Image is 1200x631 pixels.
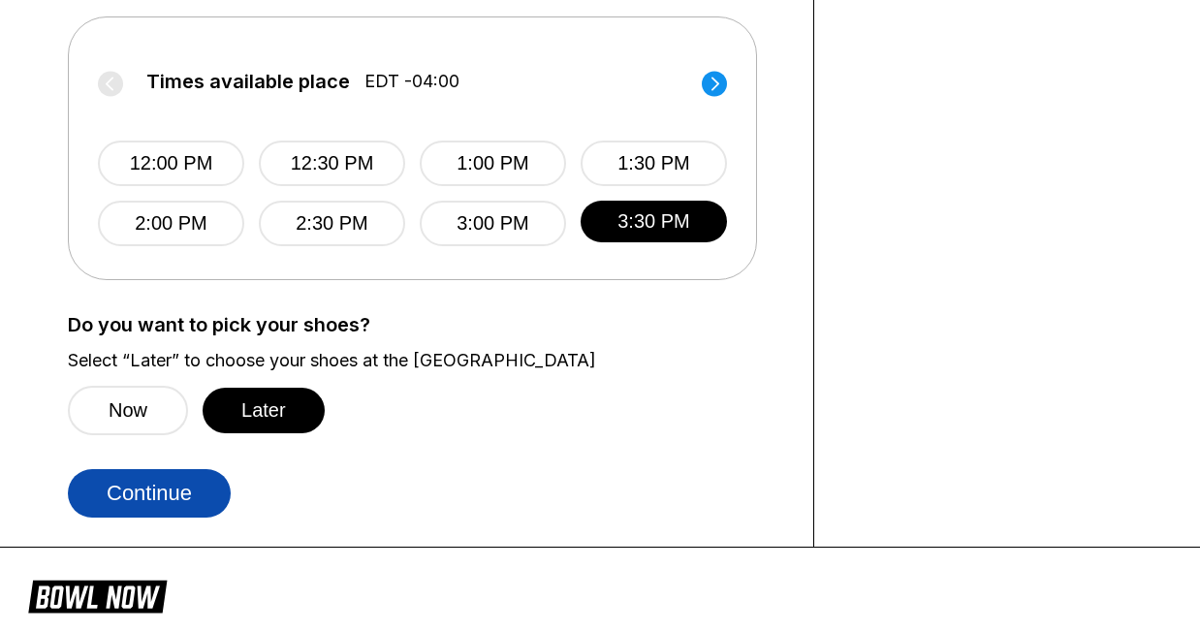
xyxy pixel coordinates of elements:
button: Later [203,388,325,433]
button: Continue [68,469,231,518]
button: 2:30 PM [259,201,405,246]
span: Times available place [146,71,350,92]
button: 2:00 PM [98,201,244,246]
button: 1:30 PM [581,141,727,186]
label: Do you want to pick your shoes? [68,314,784,335]
button: 12:00 PM [98,141,244,186]
span: EDT -04:00 [364,71,459,92]
label: Select “Later” to choose your shoes at the [GEOGRAPHIC_DATA] [68,350,784,371]
button: Now [68,386,188,435]
button: 1:00 PM [420,141,566,186]
button: 12:30 PM [259,141,405,186]
button: 3:00 PM [420,201,566,246]
button: 3:30 PM [581,201,727,242]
